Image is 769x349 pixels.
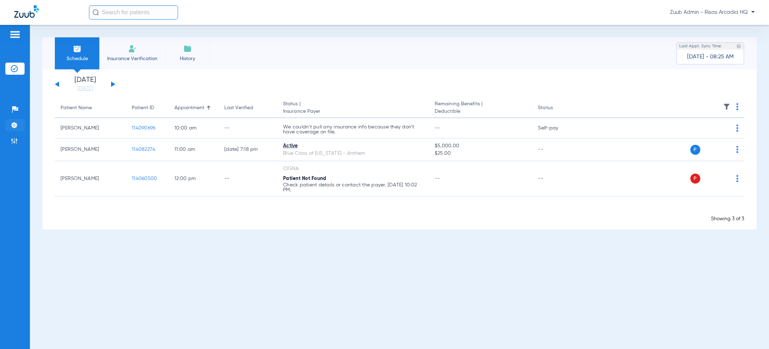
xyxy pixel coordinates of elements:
div: Active [283,142,423,150]
span: Deductible [435,108,527,115]
span: $25.00 [435,150,527,157]
span: P [690,174,700,184]
img: History [183,44,192,53]
td: 11:00 AM [169,138,219,161]
span: Insurance Payer [283,108,423,115]
img: filter.svg [723,103,730,110]
span: 114090696 [132,126,155,131]
span: Patient Not Found [283,176,326,181]
td: [PERSON_NAME] [55,138,126,161]
div: Patient ID [132,104,163,112]
img: x.svg [720,175,727,182]
td: 12:00 PM [169,161,219,196]
span: Zuub Admin - Risas Arcadia HQ [670,9,755,16]
span: 114082274 [132,147,155,152]
span: Insurance Verification [105,55,160,62]
p: Check patient details or contact the payer. [DATE] 10:02 PM. [283,183,423,192]
span: [DATE] - 08:25 AM [687,53,734,60]
td: -- [532,161,580,196]
span: Last Appt. Sync Time: [679,43,722,50]
img: Manual Insurance Verification [128,44,137,53]
img: group-dot-blue.svg [736,125,738,132]
span: P [690,145,700,155]
th: Status [532,98,580,118]
img: x.svg [720,146,727,153]
a: [DATE] [64,85,106,92]
img: group-dot-blue.svg [736,103,738,110]
img: x.svg [720,125,727,132]
td: 10:00 AM [169,118,219,138]
td: [PERSON_NAME] [55,161,126,196]
span: $5,000.00 [435,142,527,150]
img: last sync help info [736,44,741,49]
div: Appointment [174,104,204,112]
img: group-dot-blue.svg [736,146,738,153]
span: -- [435,176,440,181]
div: Last Verified [224,104,253,112]
td: -- [219,118,277,138]
span: History [171,55,204,62]
img: Zuub Logo [14,5,39,18]
td: Self-pay [532,118,580,138]
li: [DATE] [64,76,106,92]
div: Patient Name [61,104,120,112]
div: Last Verified [224,104,272,112]
span: -- [435,126,440,131]
img: Search Icon [93,9,99,16]
img: group-dot-blue.svg [736,175,738,182]
td: [PERSON_NAME] [55,118,126,138]
td: -- [219,161,277,196]
div: CIGNA [283,165,423,173]
img: hamburger-icon [9,30,21,39]
div: Patient Name [61,104,92,112]
td: -- [532,138,580,161]
input: Search for patients [89,5,178,20]
span: 114060500 [132,176,157,181]
div: Appointment [174,104,213,112]
th: Status | [277,98,429,118]
p: We couldn’t pull any insurance info because they don’t have coverage on file. [283,125,423,134]
th: Remaining Benefits | [429,98,532,118]
span: Loading [389,208,410,213]
img: Schedule [73,44,82,53]
span: Showing 3 of 3 [711,216,744,221]
span: Schedule [60,55,94,62]
td: [DATE] 7:18 PM [219,138,277,161]
div: Patient ID [132,104,154,112]
div: Blue Cross of [US_STATE] - Anthem [283,150,423,157]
